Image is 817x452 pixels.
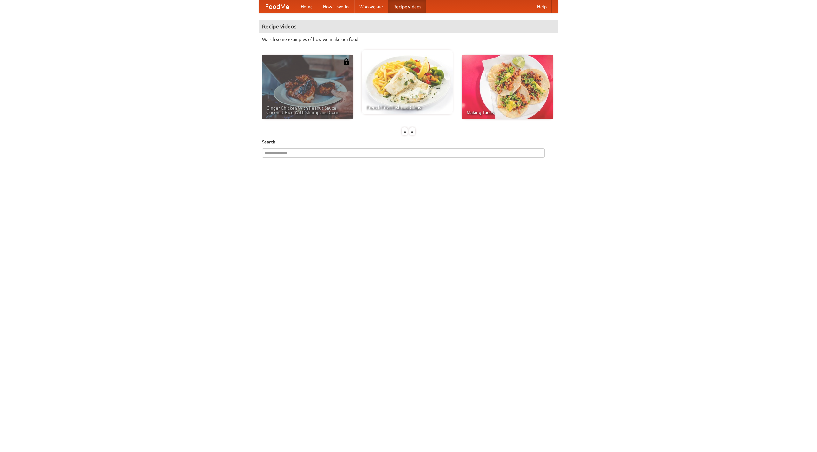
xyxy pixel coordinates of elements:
a: Help [532,0,552,13]
a: Making Tacos [462,55,553,119]
a: How it works [318,0,354,13]
p: Watch some examples of how we make our food! [262,36,555,42]
img: 483408.png [343,58,349,65]
div: « [402,127,408,135]
div: » [409,127,415,135]
a: French Fries Fish and Chips [362,50,453,114]
a: FoodMe [259,0,296,13]
a: Who we are [354,0,388,13]
span: French Fries Fish and Chips [366,105,448,110]
a: Home [296,0,318,13]
h4: Recipe videos [259,20,558,33]
a: Recipe videos [388,0,426,13]
h5: Search [262,139,555,145]
span: Making Tacos [467,110,548,115]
